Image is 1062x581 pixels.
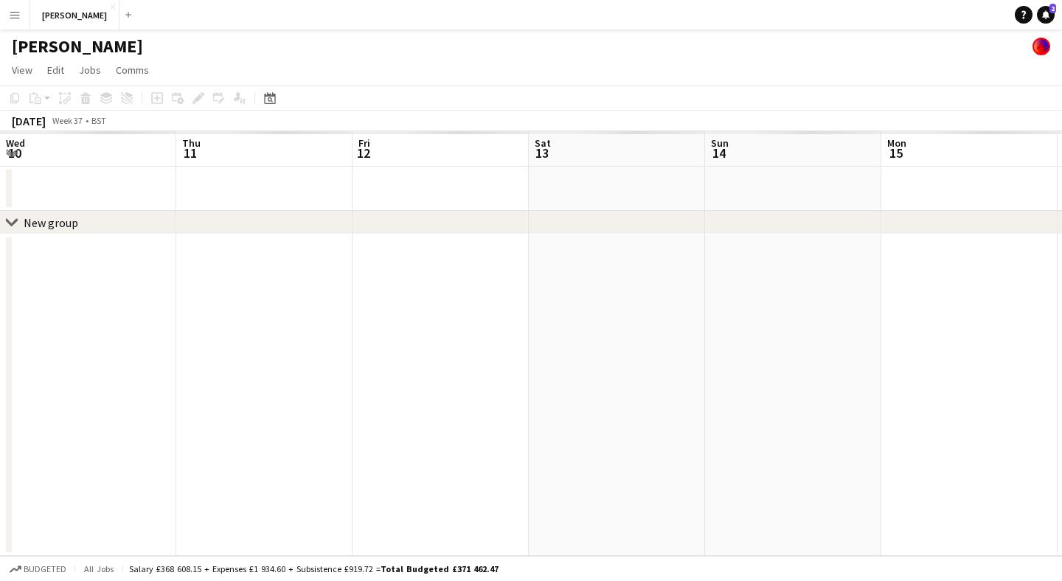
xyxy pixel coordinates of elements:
div: Salary £368 608.15 + Expenses £1 934.60 + Subsistence £919.72 = [129,563,499,574]
span: All jobs [81,563,117,574]
div: New group [24,215,78,230]
span: Fri [358,136,370,150]
a: Jobs [73,60,107,80]
a: Edit [41,60,70,80]
span: Thu [182,136,201,150]
span: Wed [6,136,25,150]
div: BST [91,115,106,126]
span: 11 [180,145,201,161]
span: Budgeted [24,564,66,574]
app-user-avatar: Tobin James [1032,38,1050,55]
a: 2 [1037,6,1055,24]
span: 14 [709,145,729,161]
span: 2 [1049,4,1056,13]
span: 10 [4,145,25,161]
span: 15 [885,145,906,161]
span: View [12,63,32,77]
span: Mon [887,136,906,150]
span: Jobs [79,63,101,77]
span: Sat [535,136,551,150]
button: Budgeted [7,561,69,577]
span: Comms [116,63,149,77]
a: View [6,60,38,80]
span: Week 37 [49,115,86,126]
div: [DATE] [12,114,46,128]
a: Comms [110,60,155,80]
span: 13 [532,145,551,161]
span: 12 [356,145,370,161]
span: Sun [711,136,729,150]
button: [PERSON_NAME] [30,1,119,29]
span: Total Budgeted £371 462.47 [381,563,499,574]
span: Edit [47,63,64,77]
h1: [PERSON_NAME] [12,35,143,58]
